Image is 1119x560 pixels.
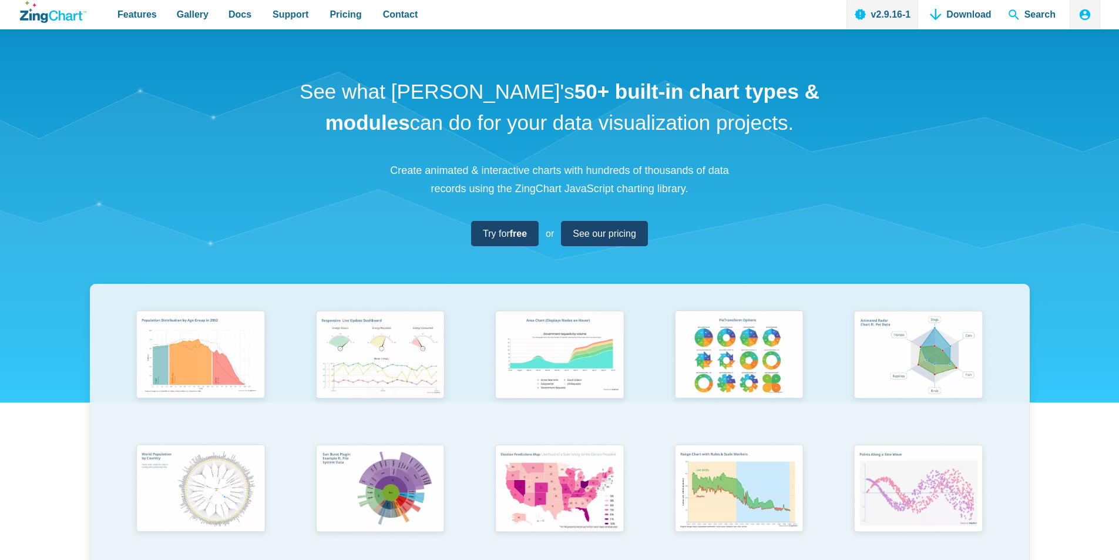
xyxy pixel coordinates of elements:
[846,439,990,541] img: Points Along a Sine Wave
[546,226,554,242] span: or
[470,305,650,438] a: Area Chart (Displays Nodes on Hover)
[228,6,251,22] span: Docs
[273,6,308,22] span: Support
[846,305,990,407] img: Animated Radar Chart ft. Pet Data
[384,162,736,197] p: Create animated & interactive charts with hundreds of thousands of data records using the ZingCha...
[330,6,361,22] span: Pricing
[510,229,527,239] strong: free
[295,76,824,138] h1: See what [PERSON_NAME]'s can do for your data visualization projects.
[829,305,1009,438] a: Animated Radar Chart ft. Pet Data
[308,305,452,407] img: Responsive Live Update Dashboard
[573,226,636,242] span: See our pricing
[325,80,819,134] strong: 50+ built-in chart types & modules
[488,439,631,541] img: Election Predictions Map
[483,226,527,242] span: Try for
[471,221,539,246] a: Try forfree
[117,6,157,22] span: Features
[667,439,811,542] img: Range Chart with Rultes & Scale Markers
[290,305,470,438] a: Responsive Live Update Dashboard
[667,305,811,407] img: Pie Transform Options
[20,1,86,23] a: ZingChart Logo. Click to return to the homepage
[177,6,209,22] span: Gallery
[129,305,272,407] img: Population Distribution by Age Group in 2052
[129,439,272,542] img: World Population by Country
[488,305,631,407] img: Area Chart (Displays Nodes on Hover)
[111,305,291,438] a: Population Distribution by Age Group in 2052
[561,221,648,246] a: See our pricing
[649,305,829,438] a: Pie Transform Options
[308,439,452,541] img: Sun Burst Plugin Example ft. File System Data
[383,6,418,22] span: Contact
